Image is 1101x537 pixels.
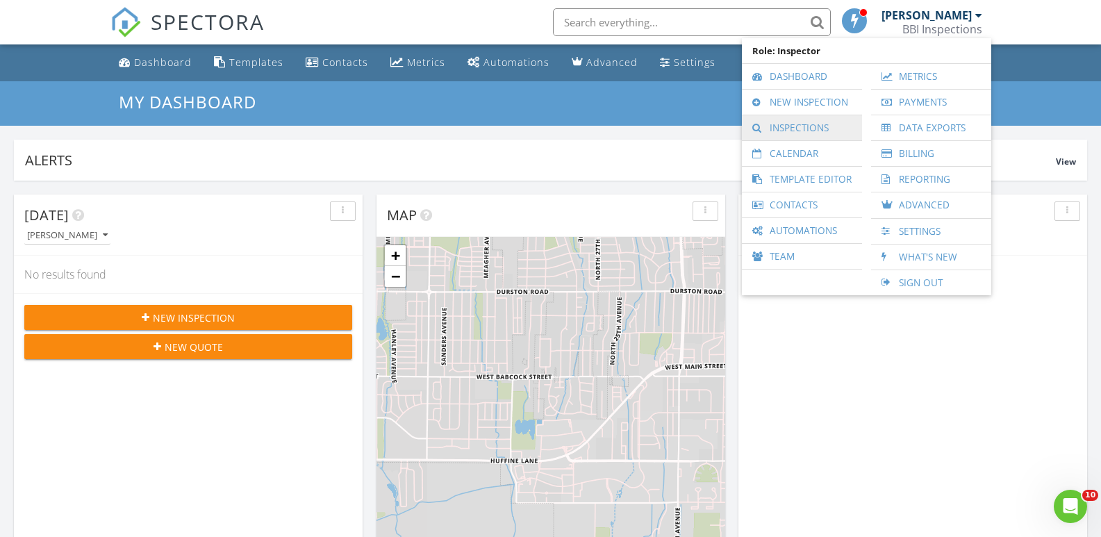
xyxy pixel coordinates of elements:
[738,256,1087,293] div: No results found
[878,167,984,192] a: Reporting
[24,206,69,224] span: [DATE]
[674,56,715,69] div: Settings
[749,167,855,192] a: Template Editor
[462,50,555,76] a: Automations (Basic)
[878,115,984,140] a: Data Exports
[24,305,352,330] button: New Inspection
[110,7,141,38] img: The Best Home Inspection Software - Spectora
[878,245,984,270] a: What's New
[749,64,855,89] a: Dashboard
[1056,156,1076,167] span: View
[878,90,984,115] a: Payments
[654,50,721,76] a: Settings
[483,56,549,69] div: Automations
[110,19,265,48] a: SPECTORA
[14,256,363,293] div: No results found
[878,270,984,295] a: Sign Out
[385,266,406,287] a: Zoom out
[113,50,197,76] a: Dashboard
[878,192,984,218] a: Advanced
[322,56,368,69] div: Contacts
[878,141,984,166] a: Billing
[387,206,417,224] span: Map
[134,56,192,69] div: Dashboard
[24,226,110,245] button: [PERSON_NAME]
[300,50,374,76] a: Contacts
[566,50,643,76] a: Advanced
[749,218,855,243] a: Automations
[229,56,283,69] div: Templates
[749,244,855,269] a: Team
[27,231,108,240] div: [PERSON_NAME]
[385,50,451,76] a: Metrics
[586,56,638,69] div: Advanced
[25,151,1056,170] div: Alerts
[208,50,289,76] a: Templates
[153,311,235,325] span: New Inspection
[119,90,256,113] span: My Dashboard
[878,64,984,89] a: Metrics
[24,334,352,359] button: New Quote
[749,90,855,115] a: New Inspection
[1054,490,1087,523] iframe: Intercom live chat
[151,7,265,36] span: SPECTORA
[749,141,855,166] a: Calendar
[165,340,223,354] span: New Quote
[407,56,445,69] div: Metrics
[385,245,406,266] a: Zoom in
[881,8,972,22] div: [PERSON_NAME]
[1082,490,1098,501] span: 10
[553,8,831,36] input: Search everything...
[749,115,855,140] a: Inspections
[878,219,984,244] a: Settings
[749,38,984,63] span: Role: Inspector
[749,192,855,217] a: Contacts
[902,22,982,36] div: BBI Inspections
